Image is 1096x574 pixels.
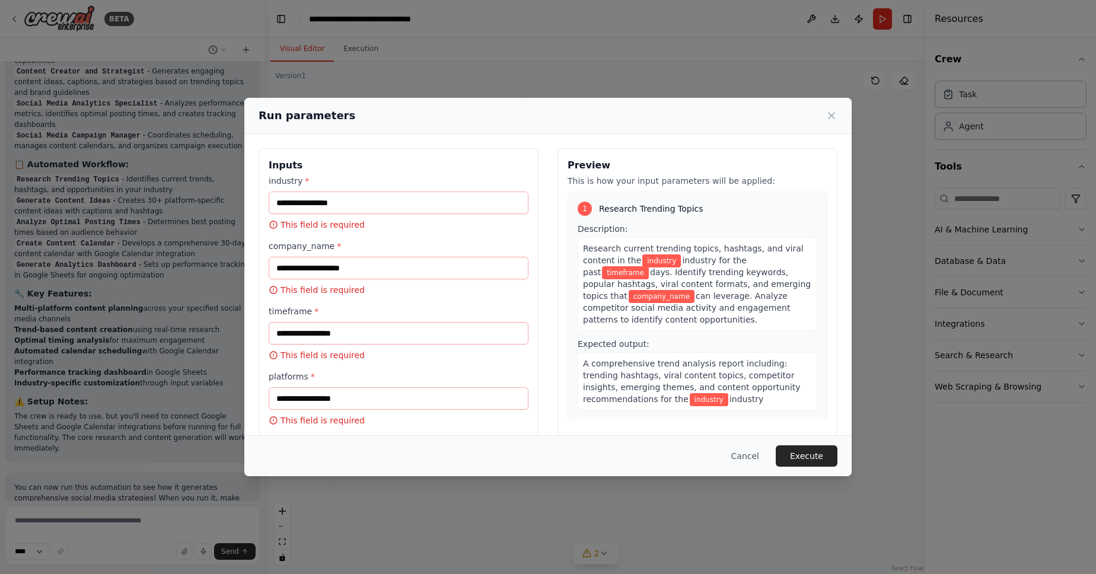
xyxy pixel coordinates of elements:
[578,224,627,234] span: Description:
[269,305,528,317] label: timeframe
[259,107,355,124] h2: Run parameters
[599,203,703,215] span: Research Trending Topics
[269,371,528,382] label: platforms
[269,158,528,173] h3: Inputs
[729,394,763,404] span: industry
[776,445,837,467] button: Execute
[583,359,801,404] span: A comprehensive trend analysis report including: trending hashtags, viral content topics, competi...
[568,175,827,187] p: This is how your input parameters will be applied:
[578,339,649,349] span: Expected output:
[642,254,681,267] span: Variable: industry
[269,240,528,252] label: company_name
[269,349,528,361] p: This field is required
[602,266,649,279] span: Variable: timeframe
[690,393,728,406] span: Variable: industry
[583,256,747,277] span: industry for the past
[583,244,804,265] span: Research current trending topics, hashtags, and viral content in the
[578,202,592,216] div: 1
[583,291,790,324] span: can leverage. Analyze competitor social media activity and engagement patterns to identify conten...
[269,414,528,426] p: This field is required
[568,158,827,173] h3: Preview
[722,445,769,467] button: Cancel
[269,284,528,296] p: This field is required
[629,290,694,303] span: Variable: company_name
[269,219,528,231] p: This field is required
[583,267,811,301] span: days. Identify trending keywords, popular hashtags, viral content formats, and emerging topics that
[269,175,528,187] label: industry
